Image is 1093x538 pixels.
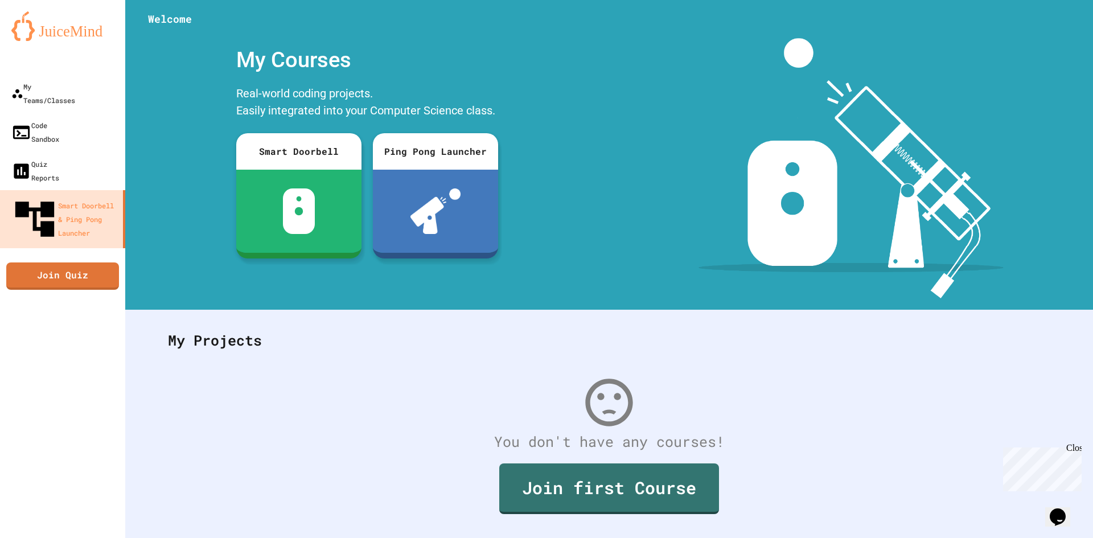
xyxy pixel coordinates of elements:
a: Join Quiz [6,262,119,290]
iframe: chat widget [1045,492,1082,527]
div: Code Sandbox [11,118,59,146]
div: Quiz Reports [11,157,59,184]
div: My Courses [231,38,504,82]
div: Ping Pong Launcher [373,133,498,170]
div: Chat with us now!Close [5,5,79,72]
div: Smart Doorbell [236,133,361,170]
div: You don't have any courses! [157,431,1062,453]
img: logo-orange.svg [11,11,114,41]
div: Real-world coding projects. Easily integrated into your Computer Science class. [231,82,504,125]
img: banner-image-my-projects.png [698,38,1004,298]
img: ppl-with-ball.png [410,188,461,234]
a: Join first Course [499,463,719,514]
div: My Projects [157,318,1062,363]
img: sdb-white.svg [283,188,315,234]
div: Smart Doorbell & Ping Pong Launcher [11,196,118,243]
iframe: chat widget [999,443,1082,491]
div: My Teams/Classes [11,80,75,107]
